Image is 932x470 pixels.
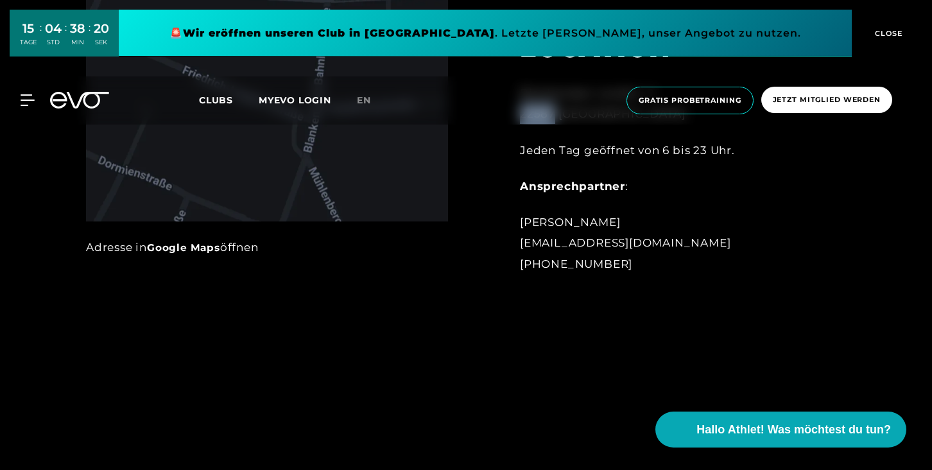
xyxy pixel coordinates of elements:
[40,21,42,55] div: :
[520,176,802,196] div: :
[199,94,233,106] span: Clubs
[623,87,757,114] a: Gratis Probetraining
[852,10,922,57] button: CLOSE
[94,19,109,38] div: 20
[70,38,85,47] div: MIN
[872,28,903,39] span: CLOSE
[520,180,625,193] strong: Ansprechpartner
[520,212,802,274] div: [PERSON_NAME] [EMAIL_ADDRESS][DOMAIN_NAME] [PHONE_NUMBER]
[520,140,802,161] div: Jeden Tag geöffnet von 6 bis 23 Uhr.
[773,94,881,105] span: Jetzt Mitglied werden
[65,21,67,55] div: :
[357,94,371,106] span: en
[45,38,62,47] div: STD
[94,38,109,47] div: SEK
[147,241,220,254] a: Google Maps
[655,412,906,448] button: Hallo Athlet! Was möchtest du tun?
[639,95,741,106] span: Gratis Probetraining
[199,94,259,106] a: Clubs
[89,21,91,55] div: :
[20,19,37,38] div: 15
[20,38,37,47] div: TAGE
[696,421,891,439] span: Hallo Athlet! Was möchtest du tun?
[259,94,331,106] a: MYEVO LOGIN
[86,237,448,257] div: Adresse in öffnen
[757,87,896,114] a: Jetzt Mitglied werden
[357,93,386,108] a: en
[45,19,62,38] div: 04
[70,19,85,38] div: 38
